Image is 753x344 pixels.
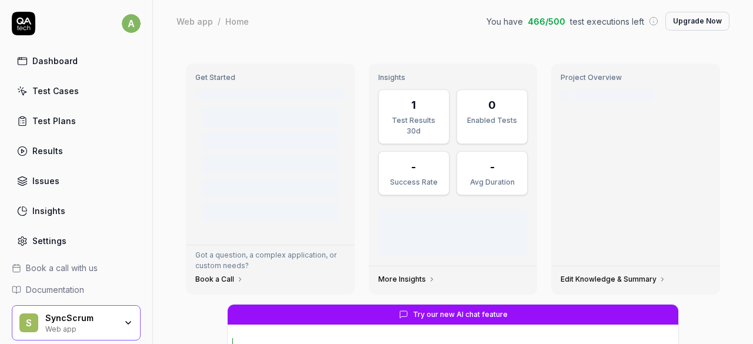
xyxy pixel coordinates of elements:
div: Results [32,145,63,157]
button: Upgrade Now [665,12,729,31]
div: Web app [45,323,116,333]
div: Test Plans [32,115,76,127]
a: Documentation [12,283,141,296]
h3: Project Overview [561,73,711,82]
a: Dashboard [12,49,141,72]
a: Settings [12,229,141,252]
div: Test Results 30d [386,115,442,136]
a: Results [12,139,141,162]
div: 0 [488,97,496,113]
a: Book a call with us [12,262,141,274]
span: test executions left [570,15,644,28]
div: Settings [32,235,66,247]
div: - [411,159,416,175]
a: Test Plans [12,109,141,132]
span: S [19,313,38,332]
div: Home [225,15,249,27]
div: Test Cases [32,85,79,97]
span: a [122,14,141,33]
a: Insights [12,199,141,222]
div: Issues [32,175,59,187]
div: Success Rate [386,177,442,188]
button: SSyncScrumWeb app [12,305,141,340]
span: You have [487,15,523,28]
a: Book a Call [195,275,244,284]
div: SyncScrum [45,313,116,323]
a: More Insights [378,275,435,284]
span: Documentation [26,283,84,296]
div: 1 [411,97,416,113]
span: Book a call with us [26,262,98,274]
div: Web app [176,15,213,27]
button: a [122,12,141,35]
p: Got a question, a complex application, or custom needs? [195,250,345,271]
a: Test Cases [12,79,141,102]
a: Edit Knowledge & Summary [561,275,666,284]
div: Dashboard [32,55,78,67]
div: Insights [32,205,65,217]
div: Avg Duration [464,177,520,188]
a: Issues [12,169,141,192]
div: Last crawled [DATE] [575,89,654,102]
div: Enabled Tests [464,115,520,126]
h3: Get Started [195,73,345,82]
span: 466 / 500 [528,15,565,28]
div: - [490,159,495,175]
div: / [218,15,221,27]
span: Try our new AI chat feature [413,309,508,320]
h3: Insights [378,73,528,82]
